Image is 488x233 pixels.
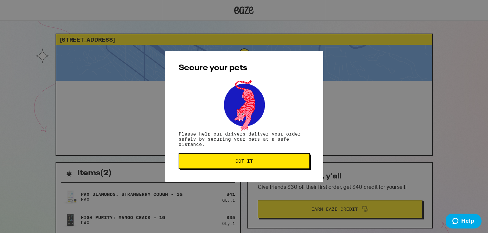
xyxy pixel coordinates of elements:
button: Got it [179,153,310,169]
p: Please help our drivers deliver your order safely by securing your pets at a safe distance. [179,131,310,147]
h2: Secure your pets [179,64,310,72]
span: Got it [235,159,253,163]
iframe: Opens a widget where you can find more information [446,214,482,230]
img: pets [218,78,271,131]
